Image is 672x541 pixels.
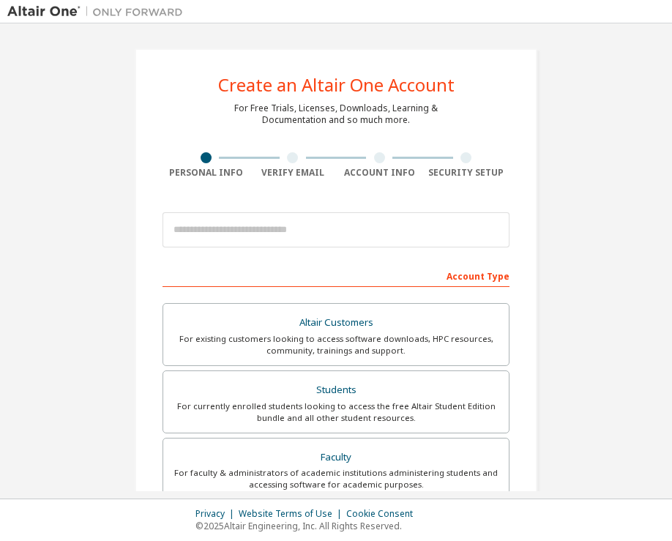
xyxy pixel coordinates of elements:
[234,102,438,126] div: For Free Trials, Licenses, Downloads, Learning & Documentation and so much more.
[346,508,422,520] div: Cookie Consent
[195,520,422,532] p: © 2025 Altair Engineering, Inc. All Rights Reserved.
[195,508,239,520] div: Privacy
[7,4,190,19] img: Altair One
[423,167,510,179] div: Security Setup
[172,380,500,400] div: Students
[239,508,346,520] div: Website Terms of Use
[163,167,250,179] div: Personal Info
[250,167,337,179] div: Verify Email
[172,400,500,424] div: For currently enrolled students looking to access the free Altair Student Edition bundle and all ...
[172,447,500,468] div: Faculty
[172,313,500,333] div: Altair Customers
[218,76,455,94] div: Create an Altair One Account
[336,167,423,179] div: Account Info
[172,467,500,490] div: For faculty & administrators of academic institutions administering students and accessing softwa...
[163,264,509,287] div: Account Type
[172,333,500,357] div: For existing customers looking to access software downloads, HPC resources, community, trainings ...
